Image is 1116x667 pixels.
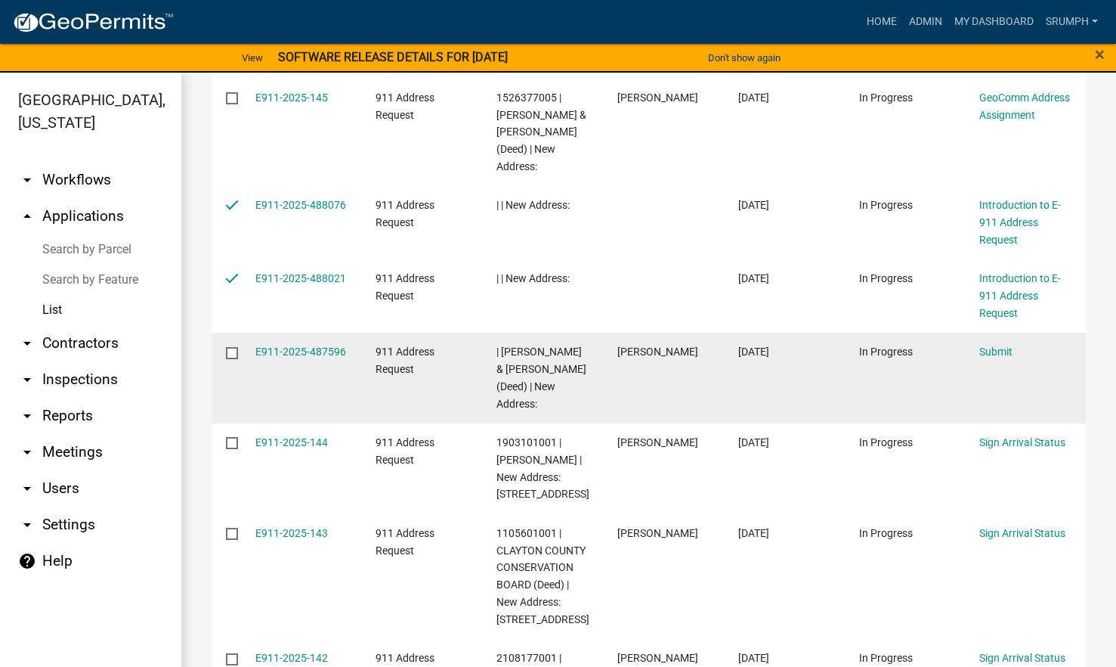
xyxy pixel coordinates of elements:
[255,527,328,539] a: E911-2025-143
[496,272,570,284] span: | | New Address:
[255,652,328,664] a: E911-2025-142
[18,334,36,352] i: arrow_drop_down
[738,272,769,284] span: 10/04/2025
[496,527,589,625] span: 1105601001 | CLAYTON COUNTY CONSERVATION BOARD (Deed) | New Address: 23289 GRAIN RD ELKADER IA 52043
[979,272,1061,319] a: Introduction to E-911 Address Request
[1040,8,1104,36] a: srumph
[859,652,913,664] span: In Progress
[979,652,1065,664] a: Sign Arrival Status
[18,407,36,425] i: arrow_drop_down
[859,199,913,211] span: In Progress
[496,199,570,211] span: | | New Address:
[738,346,769,358] span: 10/03/2025
[948,8,1040,36] a: My Dashboard
[859,92,913,104] span: In Progress
[18,552,36,570] i: help
[18,171,36,189] i: arrow_drop_down
[1095,45,1105,64] button: Close
[18,443,36,461] i: arrow_drop_down
[738,92,769,104] span: 10/06/2025
[1095,44,1105,65] span: ×
[376,527,434,557] span: 911 Address Request
[738,436,769,448] span: 09/26/2025
[255,346,346,358] a: E911-2025-487596
[617,92,698,104] span: Nathan Ward
[979,436,1065,448] a: Sign Arrival Status
[278,50,508,64] strong: SOFTWARE RELEASE DETAILS FOR [DATE]
[979,527,1065,539] a: Sign Arrival Status
[738,652,769,664] span: 09/22/2025
[979,199,1061,246] a: Introduction to E-911 Address Request
[859,272,913,284] span: In Progress
[376,346,434,375] span: 911 Address Request
[236,45,269,70] a: View
[18,516,36,534] i: arrow_drop_down
[859,436,913,448] span: In Progress
[18,479,36,498] i: arrow_drop_down
[617,527,698,539] span: Kenny Slocum
[702,45,787,70] button: Don't show again
[979,346,1012,358] a: Submit
[979,92,1070,121] a: GeoComm Address Assignment
[496,346,586,409] span: | OLESON KRISTOPHER T & BAHLS JACQUELINE M (Deed) | New Address:
[255,272,346,284] a: E911-2025-488021
[18,371,36,389] i: arrow_drop_down
[376,272,434,302] span: 911 Address Request
[18,207,36,225] i: arrow_drop_up
[376,92,434,121] span: 911 Address Request
[903,8,948,36] a: Admin
[255,199,346,211] a: E911-2025-488076
[255,92,328,104] a: E911-2025-145
[859,527,913,539] span: In Progress
[738,199,769,211] span: 10/05/2025
[255,436,328,448] a: E911-2025-144
[376,199,434,228] span: 911 Address Request
[617,346,698,358] span: Nathan Ward
[376,436,434,466] span: 911 Address Request
[496,436,589,500] span: 1903101001 | HERSHBERGER MENNO | New Address: 25089 Hamlet Rd Edgewood IA 52042
[496,92,586,172] span: 1526377005 | OLESON KRISTOPHER T & BAHLS JACQUELINE M (Deed) | New Address:
[738,527,769,539] span: 09/26/2025
[617,436,698,448] span: Samantha Rumph
[859,346,913,358] span: In Progress
[861,8,903,36] a: Home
